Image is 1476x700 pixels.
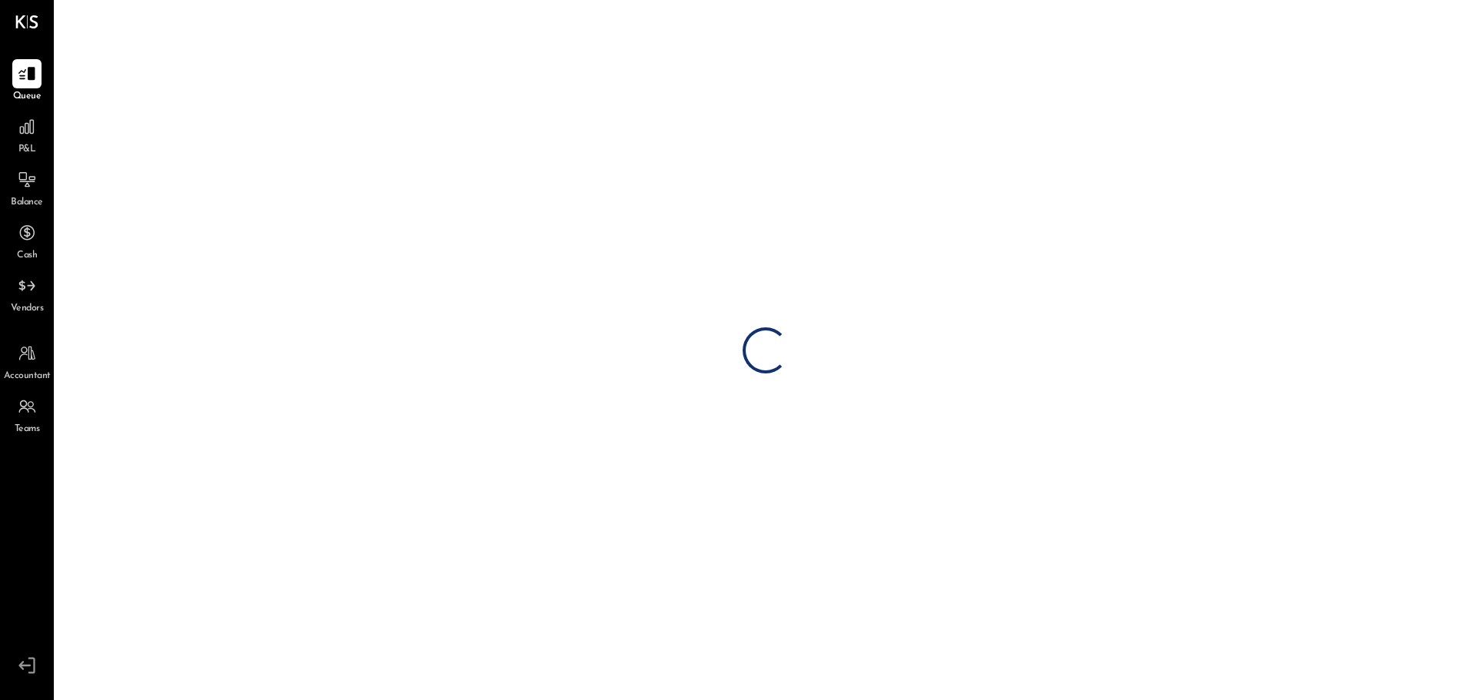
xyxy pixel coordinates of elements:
a: P&L [1,112,53,157]
span: Accountant [4,370,51,383]
span: Balance [11,196,43,210]
span: Teams [15,423,40,436]
a: Accountant [1,339,53,383]
span: Cash [17,249,37,263]
a: Cash [1,218,53,263]
span: P&L [18,143,36,157]
span: Vendors [11,302,44,316]
a: Teams [1,392,53,436]
span: Queue [13,90,42,104]
a: Queue [1,59,53,104]
a: Vendors [1,271,53,316]
a: Balance [1,165,53,210]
